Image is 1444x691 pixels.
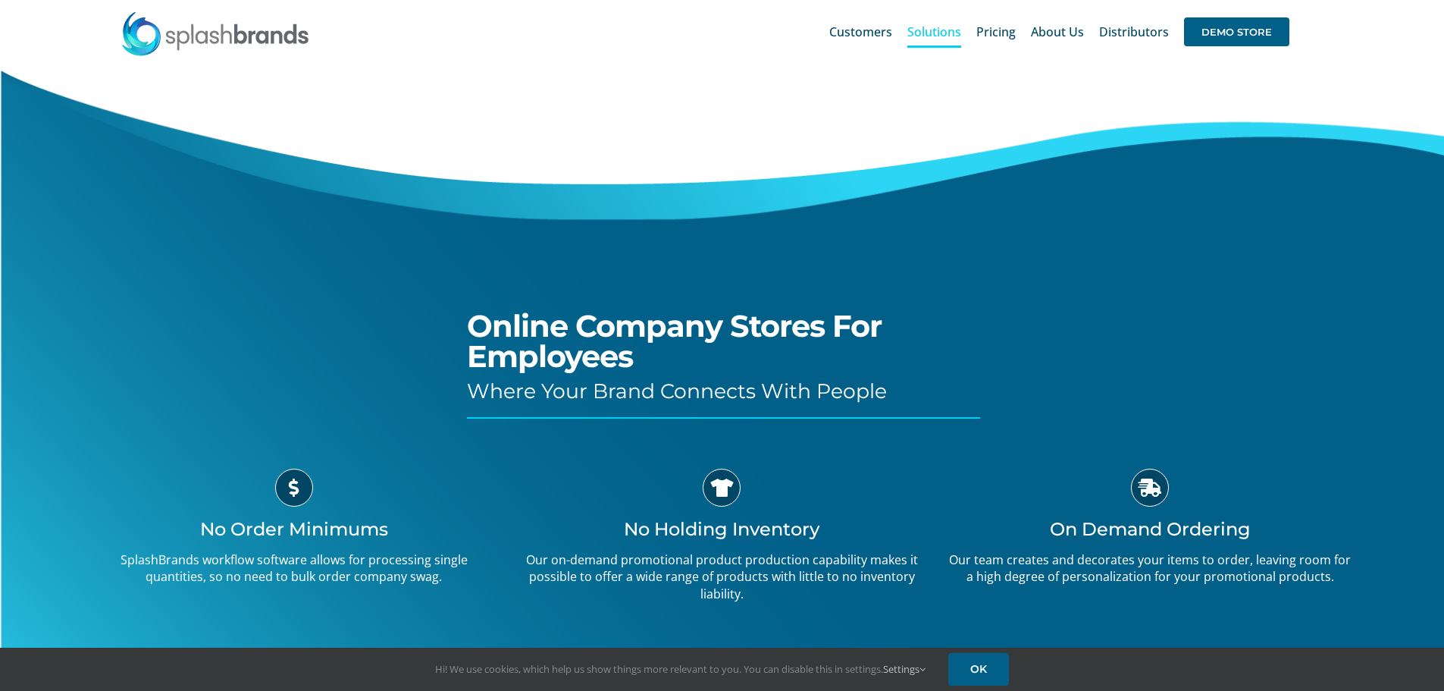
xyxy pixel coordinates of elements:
nav: Main Menu [829,8,1289,56]
a: Pricing [976,8,1016,56]
a: Customers [829,8,892,56]
a: Settings [883,662,926,676]
h3: No Order Minimums [91,518,496,540]
span: Customers [829,26,892,38]
p: Our on-demand promotional product production capability makes it possible to offer a wide range o... [519,551,925,602]
span: Solutions [907,26,961,38]
p: Our team creates and decorates your items to order, leaving room for a high degree of personaliza... [948,551,1353,586]
a: Distributors [1099,8,1169,56]
h3: No Holding Inventory [519,518,925,540]
h3: On Demand Ordering [948,518,1353,540]
span: About Us [1031,26,1084,38]
a: OK [948,653,1009,686]
span: DEMO STORE [1184,17,1289,46]
span: Where Your Brand Connects With People [467,378,887,404]
span: Pricing [976,26,1016,38]
a: DEMO STORE [1184,8,1289,56]
p: SplashBrands workflow software allows for processing single quantities, so no need to bulk order ... [91,551,496,586]
span: Hi! We use cookies, which help us show things more relevant to you. You can disable this in setti... [435,662,926,676]
span: Distributors [1099,26,1169,38]
img: SplashBrands.com Logo [121,11,310,56]
span: Online Company Stores For Employees [467,307,882,375]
